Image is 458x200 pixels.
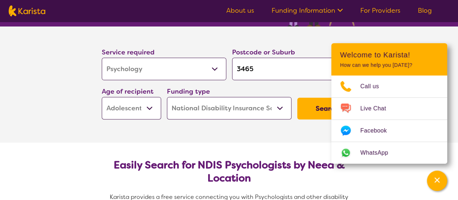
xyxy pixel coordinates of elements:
a: Web link opens in a new tab. [331,142,447,164]
h2: Easily Search for NDIS Psychologists by Need & Location [108,159,351,185]
label: Postcode or Suburb [232,48,295,57]
a: About us [226,6,254,15]
a: Funding Information [272,6,343,15]
ul: Choose channel [331,75,447,164]
label: Service required [102,48,155,57]
div: Channel Menu [331,43,447,164]
button: Channel Menu [427,171,447,191]
label: Funding type [167,87,210,96]
p: How can we help you [DATE]? [340,62,438,68]
a: For Providers [360,6,400,15]
span: WhatsApp [360,147,397,158]
button: Search [297,98,357,119]
h2: Welcome to Karista! [340,50,438,59]
label: Age of recipient [102,87,154,96]
span: Facebook [360,125,395,136]
input: Type [232,58,357,80]
a: Blog [418,6,432,15]
span: Live Chat [360,103,395,114]
span: Call us [360,81,388,92]
img: Karista logo [9,5,45,16]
